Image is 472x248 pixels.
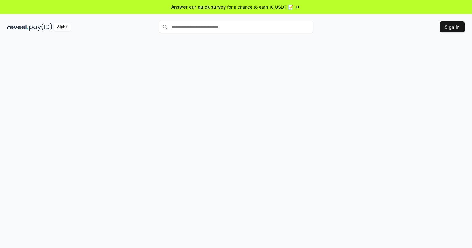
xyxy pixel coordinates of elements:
span: for a chance to earn 10 USDT 📝 [227,4,293,10]
button: Sign In [440,21,465,32]
span: Answer our quick survey [171,4,226,10]
div: Alpha [54,23,71,31]
img: reveel_dark [7,23,28,31]
img: pay_id [29,23,52,31]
